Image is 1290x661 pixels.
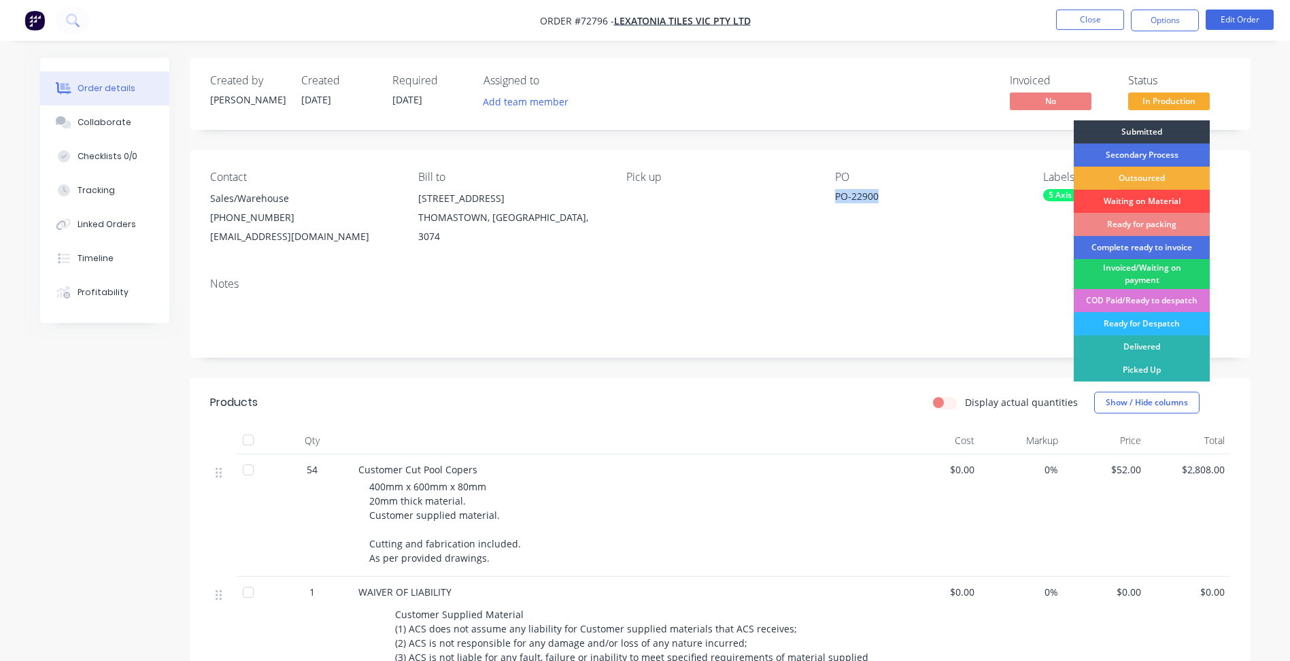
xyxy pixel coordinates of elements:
div: Ready for packing [1074,213,1210,236]
div: Required [392,74,467,87]
button: Linked Orders [40,207,169,241]
div: Tracking [78,184,115,197]
button: Collaborate [40,105,169,139]
div: Assigned to [483,74,619,87]
div: Invoiced [1010,74,1112,87]
span: $0.00 [1069,585,1142,599]
div: COD Paid/Ready to despatch [1074,289,1210,312]
span: WAIVER OF LIABILITY [358,586,452,598]
span: 1 [309,585,315,599]
div: 5 Axis Cutting [1043,189,1109,201]
div: Linked Orders [78,218,136,231]
span: 0% [985,585,1058,599]
div: Delivered [1074,335,1210,358]
button: In Production [1128,92,1210,113]
div: Collaborate [78,116,131,129]
button: Profitability [40,275,169,309]
div: Contact [210,171,396,184]
div: Price [1064,427,1147,454]
span: 54 [307,462,318,477]
div: [STREET_ADDRESS]THOMASTOWN, [GEOGRAPHIC_DATA], 3074 [418,189,605,246]
span: No [1010,92,1091,109]
img: Factory [24,10,45,31]
span: $2,808.00 [1152,462,1225,477]
div: PO-22900 [835,189,1005,208]
div: Picked Up [1074,358,1210,382]
div: THOMASTOWN, [GEOGRAPHIC_DATA], 3074 [418,208,605,246]
div: Invoiced/Waiting on payment [1074,259,1210,289]
button: Timeline [40,241,169,275]
span: [DATE] [392,93,422,106]
span: $0.00 [1152,585,1225,599]
div: Labels [1043,171,1229,184]
span: Order #72796 - [540,14,614,27]
button: Add team member [475,92,575,111]
div: [PERSON_NAME] [210,92,285,107]
span: Customer Cut Pool Copers [358,463,477,476]
div: PO [835,171,1021,184]
button: Edit Order [1206,10,1274,30]
div: Profitability [78,286,129,299]
div: [PHONE_NUMBER] [210,208,396,227]
div: Checklists 0/0 [78,150,137,163]
div: Waiting on Material [1074,190,1210,213]
div: Pick up [626,171,813,184]
button: Checklists 0/0 [40,139,169,173]
div: Complete ready to invoice [1074,236,1210,259]
button: Tracking [40,173,169,207]
div: Notes [210,277,1230,290]
div: Cost [897,427,981,454]
span: $0.00 [902,585,975,599]
div: Bill to [418,171,605,184]
div: Timeline [78,252,114,265]
div: Markup [980,427,1064,454]
span: $0.00 [902,462,975,477]
div: Created [301,74,376,87]
div: Created by [210,74,285,87]
div: Sales/Warehouse[PHONE_NUMBER][EMAIL_ADDRESS][DOMAIN_NAME] [210,189,396,246]
div: Products [210,394,258,411]
div: Order details [78,82,135,95]
button: Options [1131,10,1199,31]
div: Sales/Warehouse [210,189,396,208]
div: [EMAIL_ADDRESS][DOMAIN_NAME] [210,227,396,246]
div: Status [1128,74,1230,87]
div: Ready for Despatch [1074,312,1210,335]
button: Order details [40,71,169,105]
span: $52.00 [1069,462,1142,477]
div: Submitted [1074,120,1210,143]
a: Lexatonia Tiles Vic Pty Ltd [614,14,751,27]
label: Display actual quantities [965,395,1078,409]
div: Secondary Process [1074,143,1210,167]
button: Close [1056,10,1124,30]
button: Add team member [483,92,576,111]
span: 0% [985,462,1058,477]
span: [DATE] [301,93,331,106]
span: In Production [1128,92,1210,109]
div: [STREET_ADDRESS] [418,189,605,208]
div: Outsourced [1074,167,1210,190]
div: Qty [271,427,353,454]
span: 400mm x 600mm x 80mm 20mm thick material. Customer supplied material. Cutting and fabrication inc... [369,480,521,564]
